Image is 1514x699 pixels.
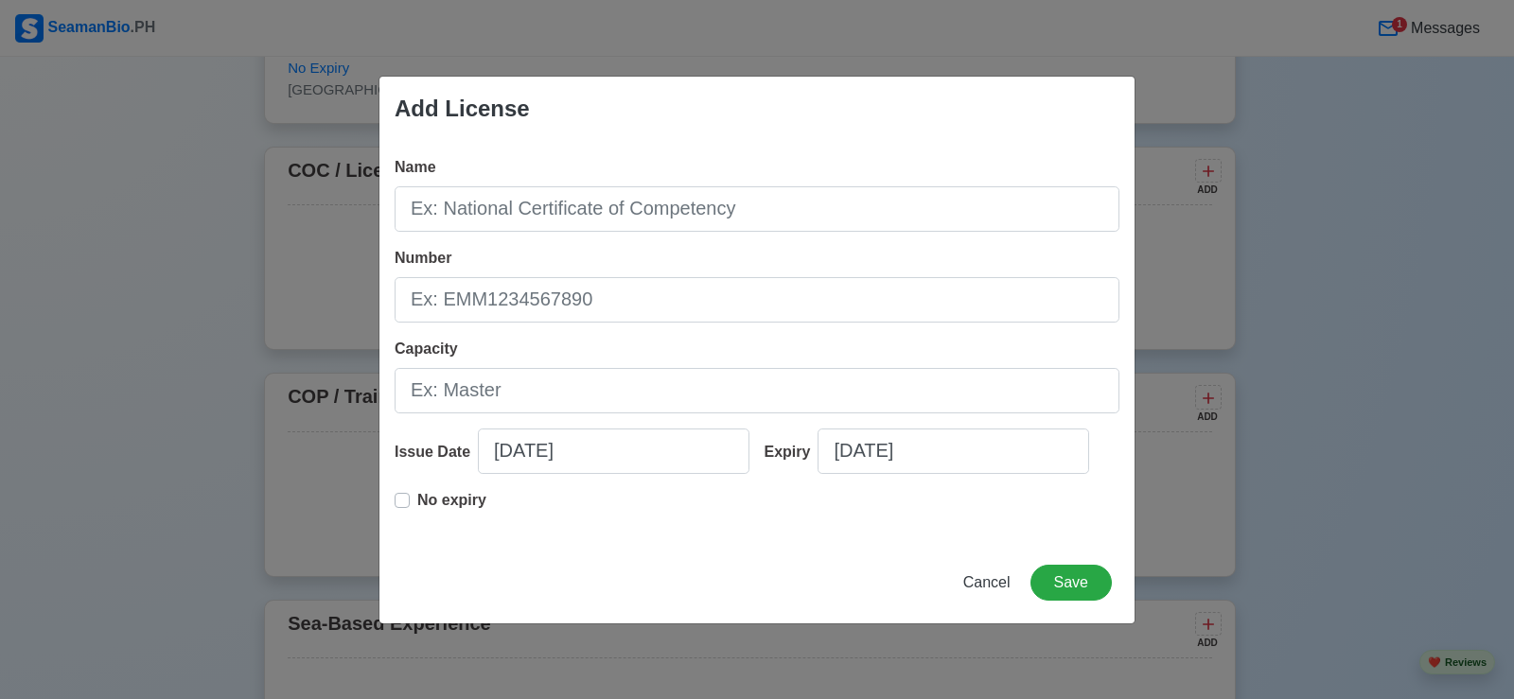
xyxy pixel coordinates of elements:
[417,489,486,512] p: No expiry
[395,368,1119,413] input: Ex: Master
[395,92,530,126] div: Add License
[963,574,1011,590] span: Cancel
[951,565,1023,601] button: Cancel
[395,341,458,357] span: Capacity
[395,250,451,266] span: Number
[395,441,478,463] div: Issue Date
[395,159,436,175] span: Name
[395,277,1119,323] input: Ex: EMM1234567890
[395,186,1119,232] input: Ex: National Certificate of Competency
[1030,565,1112,601] button: Save
[765,441,819,463] div: Expiry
